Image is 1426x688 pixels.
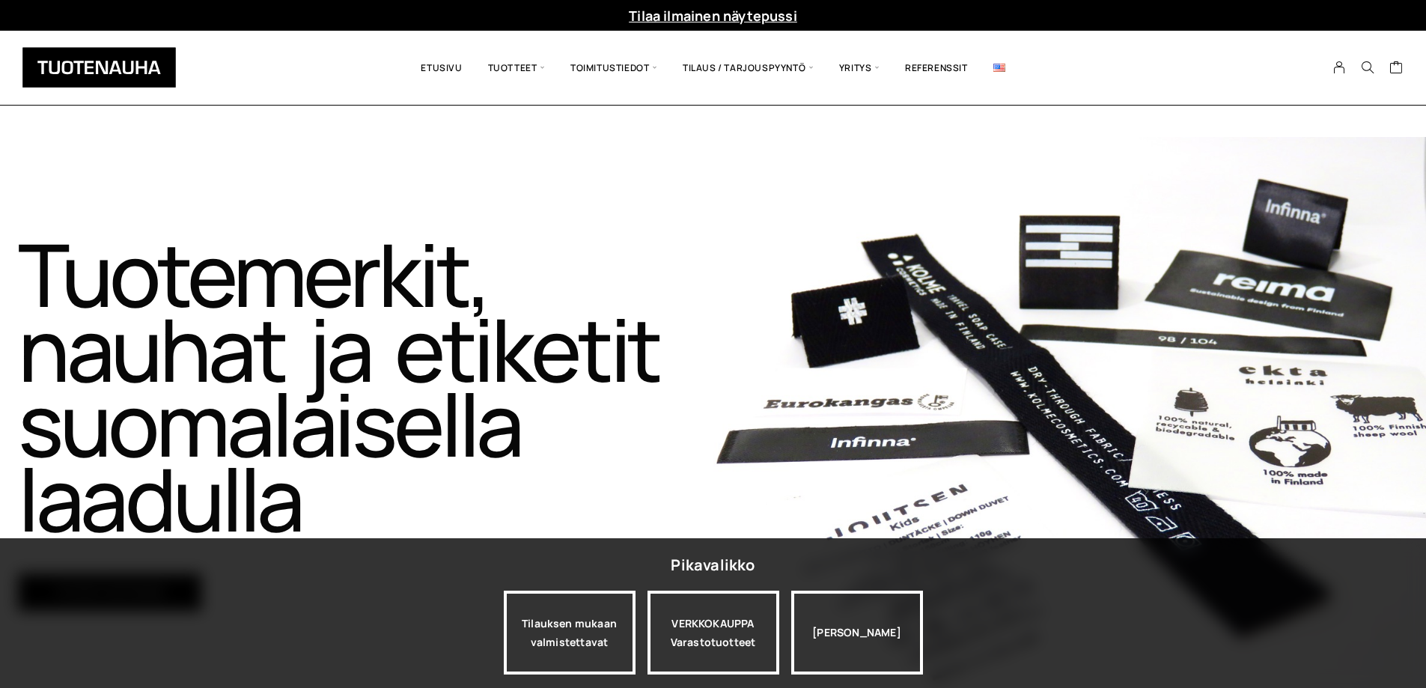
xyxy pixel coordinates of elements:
[1353,61,1382,74] button: Search
[826,42,892,94] span: Yritys
[629,7,797,25] a: Tilaa ilmainen näytepussi
[648,591,779,675] div: VERKKOKAUPPA Varastotuotteet
[892,42,981,94] a: Referenssit
[22,47,176,88] img: Tuotenauha Oy
[1389,60,1404,78] a: Cart
[671,552,755,579] div: Pikavalikko
[408,42,475,94] a: Etusivu
[1325,61,1354,74] a: My Account
[18,237,710,536] h1: Tuotemerkit, nauhat ja etiketit suomalaisella laadulla​
[670,42,826,94] span: Tilaus / Tarjouspyyntö
[648,591,779,675] a: VERKKOKAUPPAVarastotuotteet
[475,42,558,94] span: Tuotteet
[504,591,636,675] a: Tilauksen mukaan valmistettavat
[993,64,1005,72] img: English
[558,42,670,94] span: Toimitustiedot
[791,591,923,675] div: [PERSON_NAME]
